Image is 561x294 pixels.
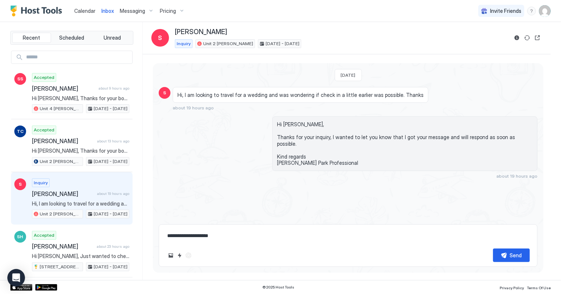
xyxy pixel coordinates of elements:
[32,148,129,154] span: Hi [PERSON_NAME], Thanks for your booking. Please come to [GEOGRAPHIC_DATA], [STREET_ADDRESS][PER...
[32,190,94,197] span: [PERSON_NAME]
[10,31,133,45] div: tab-group
[94,105,127,112] span: [DATE] - [DATE]
[34,74,54,81] span: Accepted
[263,285,295,290] span: © 2025 Host Tools
[533,33,542,42] button: Open reservation
[19,181,22,188] span: S
[17,128,24,135] span: TC
[34,179,48,186] span: Inquiry
[34,127,54,133] span: Accepted
[104,35,121,41] span: Unread
[160,8,176,14] span: Pricing
[35,284,57,291] a: Google Play Store
[173,105,214,110] span: about 19 hours ago
[17,76,23,82] span: SS
[7,269,25,287] div: Open Intercom Messenger
[177,40,191,47] span: Inquiry
[17,233,24,240] span: SH
[34,232,54,239] span: Accepted
[203,40,253,47] span: Unit 2 [PERSON_NAME]
[158,33,162,42] span: S
[53,33,91,43] button: Scheduled
[94,264,127,270] span: [DATE] - [DATE]
[277,121,533,166] span: Hi [PERSON_NAME], Thanks for your inquiry, I wanted to let you know that I got your message and w...
[97,244,129,249] span: about 23 hours ago
[120,8,145,14] span: Messaging
[101,7,114,15] a: Inbox
[513,33,521,42] button: Reservation information
[266,40,299,47] span: [DATE] - [DATE]
[32,253,129,259] span: Hi [PERSON_NAME], Just wanted to check in and make sure you have everything you need? Hope you're...
[23,35,40,41] span: Recent
[94,211,127,217] span: [DATE] - [DATE]
[101,8,114,14] span: Inbox
[32,95,129,102] span: Hi [PERSON_NAME], Thanks for your booking. Please come to [GEOGRAPHIC_DATA], [STREET_ADDRESS][PER...
[341,72,356,78] span: [DATE]
[60,35,84,41] span: Scheduled
[74,8,96,14] span: Calendar
[177,92,424,98] span: Hi, I am looking to travel for a wedding and was wondering if check in a little earlier was possi...
[93,33,132,43] button: Unread
[40,158,81,165] span: Unit 2 [PERSON_NAME]
[500,286,524,290] span: Privacy Policy
[40,264,81,270] span: [STREET_ADDRESS][PERSON_NAME]
[98,86,129,91] span: about 9 hours ago
[163,90,166,96] span: S
[97,191,129,196] span: about 19 hours ago
[40,105,81,112] span: Unit 4 [PERSON_NAME]
[493,248,530,262] button: Send
[32,85,96,92] span: [PERSON_NAME]
[32,137,94,145] span: [PERSON_NAME]
[94,158,127,165] span: [DATE] - [DATE]
[500,283,524,291] a: Privacy Policy
[97,139,129,144] span: about 13 hours ago
[32,243,94,250] span: [PERSON_NAME]
[175,28,227,36] span: [PERSON_NAME]
[527,7,536,15] div: menu
[23,51,132,63] input: Input Field
[175,251,184,260] button: Quick reply
[40,211,81,217] span: Unit 2 [PERSON_NAME]
[523,33,532,42] button: Sync reservation
[10,284,32,291] a: App Store
[527,286,551,290] span: Terms Of Use
[490,8,521,14] span: Invite Friends
[510,251,522,259] div: Send
[166,251,175,260] button: Upload image
[74,7,96,15] a: Calendar
[496,173,537,179] span: about 19 hours ago
[527,283,551,291] a: Terms Of Use
[12,33,51,43] button: Recent
[10,6,65,17] a: Host Tools Logo
[539,5,551,17] div: User profile
[32,200,129,207] span: Hi, I am looking to travel for a wedding and was wondering if check in a little earlier was possi...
